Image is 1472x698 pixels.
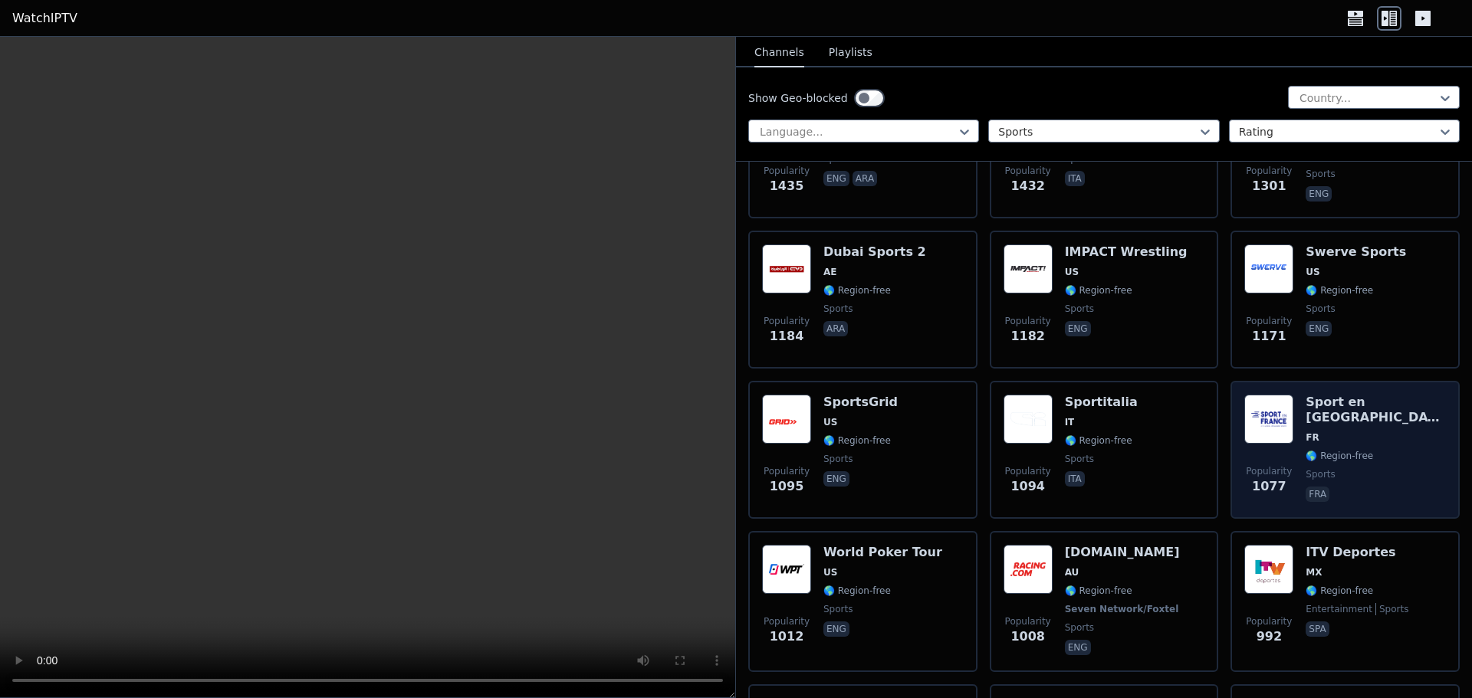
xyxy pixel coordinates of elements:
span: Popularity [1005,165,1051,177]
p: ita [1065,471,1085,487]
span: 1012 [770,628,804,646]
span: sports [1306,468,1335,480]
span: sports [823,603,853,615]
span: 🌎 Region-free [1065,585,1132,597]
img: World Poker Tour [762,545,811,594]
p: eng [1306,186,1332,202]
span: 🌎 Region-free [1306,284,1373,297]
h6: SportsGrid [823,395,898,410]
span: 1184 [770,327,804,346]
span: Popularity [1005,615,1051,628]
span: Popularity [1005,315,1051,327]
span: 1008 [1010,628,1045,646]
h6: Sport en [GEOGRAPHIC_DATA] [1306,395,1446,425]
span: 🌎 Region-free [823,434,891,447]
span: Popularity [764,465,810,477]
span: sports [823,303,853,315]
img: Sportitalia [1004,395,1053,444]
button: Channels [754,38,804,67]
img: IMPACT Wrestling [1004,244,1053,293]
p: eng [1065,321,1091,336]
span: 1077 [1252,477,1286,496]
span: Popularity [1246,165,1292,177]
span: MX [1306,566,1322,578]
img: Racing.com [1004,545,1053,594]
p: ita [1065,171,1085,186]
span: 1171 [1252,327,1286,346]
span: Popularity [1246,465,1292,477]
span: Popularity [1246,615,1292,628]
span: 1094 [1010,477,1045,496]
img: Swerve Sports [1244,244,1293,293]
span: 992 [1257,628,1282,646]
span: Popularity [1246,315,1292,327]
span: sports [1375,603,1408,615]
span: 🌎 Region-free [1306,585,1373,597]
span: 🌎 Region-free [1065,434,1132,447]
span: sports [823,453,853,465]
h6: Swerve Sports [1306,244,1406,260]
p: eng [1306,321,1332,336]
label: Show Geo-blocked [748,90,848,106]
span: entertainment [1306,603,1372,615]
p: eng [1065,640,1091,655]
p: ara [823,321,848,336]
span: 1432 [1010,177,1045,195]
p: ara [853,171,877,186]
span: 🌎 Region-free [823,284,891,297]
h6: [DOMAIN_NAME] [1065,545,1182,560]
p: spa [1306,621,1329,637]
span: AE [823,266,836,278]
span: 🌎 Region-free [1065,284,1132,297]
button: Playlists [829,38,872,67]
span: 1182 [1010,327,1045,346]
span: 🌎 Region-free [823,585,891,597]
span: sports [1065,453,1094,465]
p: eng [823,471,849,487]
p: fra [1306,487,1329,502]
p: eng [823,621,849,637]
span: Popularity [1005,465,1051,477]
span: US [823,416,837,428]
p: eng [823,171,849,186]
h6: World Poker Tour [823,545,942,560]
span: FR [1306,431,1319,444]
span: Popularity [764,615,810,628]
span: US [1065,266,1079,278]
span: 1095 [770,477,804,496]
img: SportsGrid [762,395,811,444]
span: sports [1065,621,1094,634]
h6: Sportitalia [1065,395,1138,410]
span: Popularity [764,315,810,327]
a: WatchIPTV [12,9,77,28]
h6: Dubai Sports 2 [823,244,926,260]
img: ITV Deportes [1244,545,1293,594]
span: sports [1306,168,1335,180]
span: IT [1065,416,1075,428]
span: AU [1065,566,1079,578]
h6: ITV Deportes [1306,545,1408,560]
span: sports [1065,303,1094,315]
span: US [823,566,837,578]
span: 🌎 Region-free [1306,450,1373,462]
span: sports [1306,303,1335,315]
span: Seven Network/Foxtel [1065,603,1179,615]
img: Sport en France [1244,395,1293,444]
span: Popularity [764,165,810,177]
span: US [1306,266,1319,278]
span: 1435 [770,177,804,195]
span: 1301 [1252,177,1286,195]
img: Dubai Sports 2 [762,244,811,293]
h6: IMPACT Wrestling [1065,244,1188,260]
